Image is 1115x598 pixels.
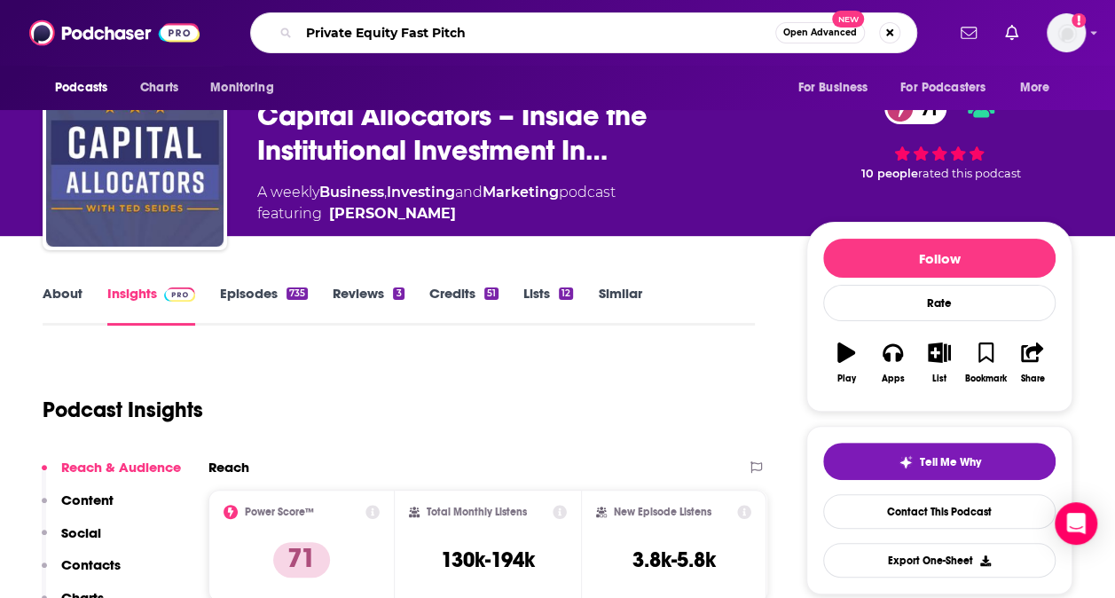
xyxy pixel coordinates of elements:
img: Podchaser Pro [164,287,195,302]
span: For Podcasters [900,75,985,100]
button: tell me why sparkleTell Me Why [823,443,1056,480]
h2: Reach [208,459,249,476]
h2: Total Monthly Listens [427,506,527,518]
span: Monitoring [210,75,273,100]
img: tell me why sparkle [899,455,913,469]
h3: 3.8k-5.8k [632,547,716,573]
span: rated this podcast [918,167,1021,180]
span: featuring [257,203,616,224]
a: Lists12 [523,285,573,326]
p: Social [61,524,101,541]
span: Podcasts [55,75,107,100]
a: Contact This Podcast [823,494,1056,529]
span: Open Advanced [783,28,857,37]
p: 71 [273,542,330,578]
button: List [916,331,962,395]
button: open menu [785,71,890,105]
div: Bookmark [965,374,1007,384]
p: Reach & Audience [61,459,181,476]
img: Capital Allocators – Inside the Institutional Investment Industry [46,69,224,247]
span: , [384,184,387,201]
button: open menu [198,71,296,105]
p: Contacts [61,556,121,573]
a: Similar [598,285,641,326]
h2: Power Score™ [245,506,314,518]
div: A weekly podcast [257,182,616,224]
div: Apps [882,374,905,384]
button: Contacts [42,556,121,589]
img: User Profile [1047,13,1086,52]
input: Search podcasts, credits, & more... [299,19,775,47]
div: Open Intercom Messenger [1055,502,1097,545]
p: Content [61,492,114,508]
a: Episodes735 [220,285,308,326]
button: Apps [869,331,915,395]
a: Reviews3 [333,285,404,326]
button: Export One-Sheet [823,543,1056,578]
button: Show profile menu [1047,13,1086,52]
button: Reach & Audience [42,459,181,492]
button: Content [42,492,114,524]
a: Marketing [483,184,559,201]
a: InsightsPodchaser Pro [107,285,195,326]
div: Search podcasts, credits, & more... [250,12,917,53]
a: About [43,285,82,326]
div: 12 [559,287,573,300]
a: Charts [129,71,189,105]
button: open menu [1008,71,1072,105]
span: 10 people [861,167,918,180]
span: Logged in as tessvanden [1047,13,1086,52]
div: 51 [484,287,499,300]
div: Play [837,374,856,384]
span: and [455,184,483,201]
a: Show notifications dropdown [998,18,1025,48]
div: List [932,374,946,384]
a: Investing [387,184,455,201]
span: Charts [140,75,178,100]
button: Social [42,524,101,557]
button: Follow [823,239,1056,278]
button: Share [1009,331,1056,395]
span: New [832,11,864,28]
svg: Add a profile image [1072,13,1086,28]
button: Bookmark [962,331,1009,395]
button: open menu [889,71,1011,105]
div: 71 10 peoplerated this podcast [806,82,1072,193]
a: Credits51 [429,285,499,326]
span: More [1020,75,1050,100]
button: Play [823,331,869,395]
div: Share [1020,374,1044,384]
img: Podchaser - Follow, Share and Rate Podcasts [29,16,200,50]
span: For Business [797,75,868,100]
button: open menu [43,71,130,105]
div: 735 [287,287,308,300]
a: Business [319,184,384,201]
a: Show notifications dropdown [954,18,984,48]
h2: New Episode Listens [614,506,711,518]
h3: 130k-194k [441,547,535,573]
div: Rate [823,285,1056,321]
a: Ted Seides [329,203,456,224]
div: 3 [393,287,404,300]
h1: Podcast Insights [43,397,203,423]
button: Open AdvancedNew [775,22,865,43]
span: Tell Me Why [920,455,981,469]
